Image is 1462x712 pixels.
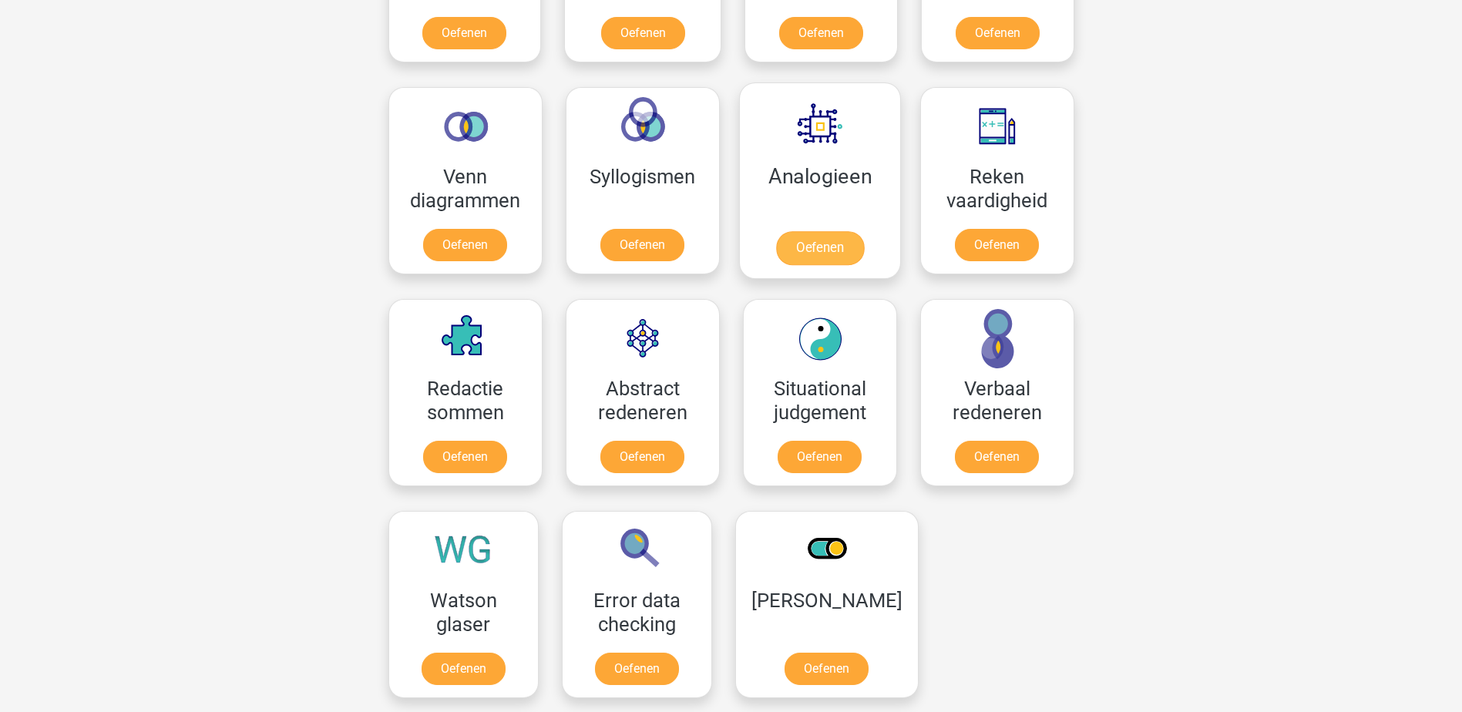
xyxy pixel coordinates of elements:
[955,441,1039,473] a: Oefenen
[785,653,869,685] a: Oefenen
[600,229,684,261] a: Oefenen
[956,17,1040,49] a: Oefenen
[422,653,506,685] a: Oefenen
[595,653,679,685] a: Oefenen
[775,231,863,265] a: Oefenen
[601,17,685,49] a: Oefenen
[779,17,863,49] a: Oefenen
[423,229,507,261] a: Oefenen
[422,17,506,49] a: Oefenen
[600,441,684,473] a: Oefenen
[778,441,862,473] a: Oefenen
[423,441,507,473] a: Oefenen
[955,229,1039,261] a: Oefenen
